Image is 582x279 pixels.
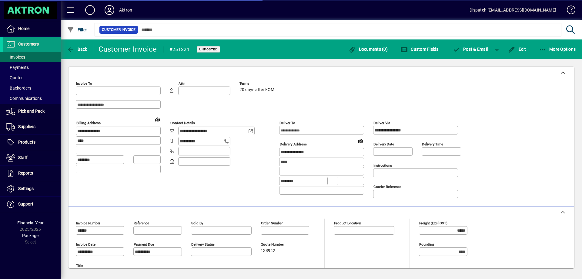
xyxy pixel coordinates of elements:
a: Knowledge Base [562,1,574,21]
div: Aktron [119,5,132,15]
span: Terms [239,82,276,86]
span: Support [18,202,33,206]
mat-label: Reference [134,221,149,225]
span: Settings [18,186,34,191]
mat-label: Delivery date [373,142,394,146]
span: Customers [18,42,39,46]
button: Custom Fields [399,44,440,55]
span: Products [18,140,35,145]
button: Edit [507,44,528,55]
span: ost & Email [453,47,488,52]
a: Home [3,21,61,36]
mat-label: Payment due [134,242,154,247]
span: 138942 [261,248,275,253]
span: Home [18,26,29,31]
a: Backorders [3,83,61,93]
span: More Options [539,47,576,52]
mat-label: Sold by [191,221,203,225]
mat-label: Attn [179,81,185,86]
a: Invoices [3,52,61,62]
span: Quotes [6,75,23,80]
mat-label: Deliver To [279,121,295,125]
span: Back [67,47,87,52]
mat-label: Product location [334,221,361,225]
a: Settings [3,181,61,196]
mat-label: Delivery time [422,142,443,146]
span: P [463,47,466,52]
button: Filter [65,24,89,35]
div: Customer Invoice [99,44,157,54]
a: View on map [356,136,366,145]
div: Dispatch [EMAIL_ADDRESS][DOMAIN_NAME] [470,5,556,15]
mat-label: Invoice number [76,221,100,225]
a: Payments [3,62,61,73]
mat-label: Invoice To [76,81,92,86]
mat-label: Delivery status [191,242,215,247]
mat-label: Deliver via [373,121,390,125]
a: Products [3,135,61,150]
span: Customer Invoice [102,27,135,33]
a: Reports [3,166,61,181]
button: Add [80,5,100,15]
mat-label: Invoice date [76,242,95,247]
mat-label: Instructions [373,163,392,168]
mat-label: Order number [261,221,283,225]
mat-label: Courier Reference [373,185,401,189]
span: Pick and Pack [18,109,45,114]
div: #251224 [169,45,189,54]
span: Documents (0) [348,47,388,52]
button: Documents (0) [347,44,389,55]
a: Staff [3,150,61,165]
span: Custom Fields [400,47,439,52]
span: Unposted [199,47,218,51]
span: Invoices [6,55,25,60]
span: Reports [18,171,33,175]
span: Filter [67,27,87,32]
span: Financial Year [17,220,44,225]
span: Suppliers [18,124,35,129]
a: Quotes [3,73,61,83]
button: Back [65,44,89,55]
button: More Options [537,44,577,55]
span: 20 days after EOM [239,87,274,92]
a: Communications [3,93,61,104]
span: Quote number [261,243,297,247]
button: Post & Email [450,44,491,55]
span: Package [22,233,38,238]
app-page-header-button: Back [61,44,94,55]
span: Staff [18,155,28,160]
span: Backorders [6,86,31,90]
mat-label: Freight (excl GST) [419,221,447,225]
mat-label: Title [76,264,83,268]
a: Support [3,197,61,212]
a: View on map [152,114,162,124]
span: Edit [508,47,526,52]
span: Communications [6,96,42,101]
mat-label: Rounding [419,242,434,247]
a: Pick and Pack [3,104,61,119]
button: Profile [100,5,119,15]
a: Suppliers [3,119,61,134]
span: Payments [6,65,29,70]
